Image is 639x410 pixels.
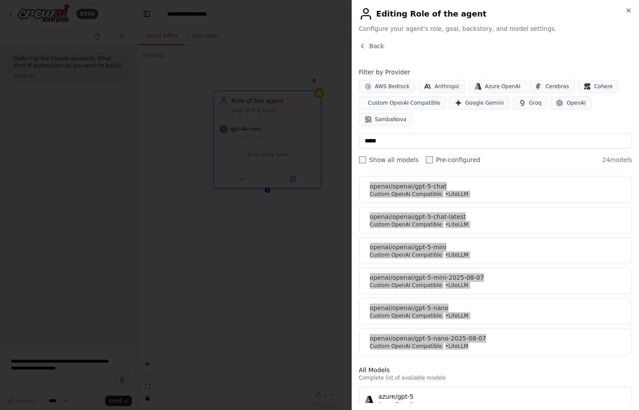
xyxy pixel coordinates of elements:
button: Anthropic [418,80,465,93]
span: OpenAI [567,99,586,106]
button: openai/openai/gpt-5-nano-2025-08-07Custom OpenAI Compatible•LiteLLM [359,328,632,355]
h4: Filter by Provider [359,68,632,76]
label: Show all models [359,155,419,164]
span: Custom OpenAI Compatible [370,312,442,319]
input: Show all models [359,156,366,163]
div: openai/openai/gpt-5-nano-2025-08-07 [370,334,626,343]
button: Cerebras [530,80,575,93]
span: • LiteLLM [445,191,468,198]
span: Custom OpenAI Compatible [370,343,442,350]
span: 24 models [602,155,632,164]
span: Anthropic [435,83,460,90]
div: openai/openai/gpt-5-chat-latest [370,212,626,221]
button: AWS Bedrock [359,80,415,93]
div: openai/openai/gpt-5-mini [370,243,626,251]
span: Custom OpenAI Compatible [370,221,442,228]
div: openai/openai/gpt-5-nano [370,304,626,312]
span: Custom OpenAI Compatible [370,282,442,289]
span: Google Gemini [465,99,504,106]
button: openai/openai/gpt-5-chat-latestCustom OpenAI Compatible•LiteLLM [359,207,632,234]
span: • LiteLLM [445,251,468,258]
label: Pre-configured [426,155,481,164]
span: Back [369,42,384,50]
p: Complete list of available models [359,374,632,381]
button: openai/openai/gpt-5-chatCustom OpenAI Compatible•LiteLLM [359,176,632,203]
span: Custom OpenAI Compatible [370,251,442,258]
span: • LiteLLM [445,343,468,350]
div: azure/gpt-5 [379,392,626,401]
span: Custom OpenAI Compatible [368,99,440,106]
span: Groq [529,99,542,106]
h2: Editing Role of the agent [359,7,632,21]
span: Custom OpenAI Compatible [370,191,442,198]
button: Back [359,42,384,50]
button: SambaNova [359,113,412,126]
span: • LiteLLM [445,221,468,228]
button: Azure OpenAI [469,80,526,93]
button: Google Gemini [449,96,510,109]
button: Cohere [578,80,619,93]
button: openai/openai/gpt-5-nanoCustom OpenAI Compatible•LiteLLM [359,298,632,325]
button: OpenAI [550,96,591,109]
input: Pre-configured [426,156,433,163]
span: AWS Bedrock [375,83,410,90]
span: SambaNova [375,116,406,123]
span: Azure OpenAI [485,83,520,90]
button: Groq [513,96,547,109]
span: • LiteLLM [445,282,468,289]
span: Azure OpenAI [379,401,414,408]
span: • LiteLLM [445,312,468,319]
span: Cohere [594,83,613,90]
button: openai/openai/gpt-5-mini-2025-08-07Custom OpenAI Compatible•LiteLLM [359,268,632,294]
span: Cerebras [546,83,569,90]
span: Configure your agent's role, goal, backstory, and model settings. [359,24,632,33]
h3: All Models [359,366,632,374]
div: openai/openai/gpt-5-mini-2025-08-07 [370,273,626,282]
button: Custom OpenAI Compatible [359,96,446,109]
button: openai/openai/gpt-5-miniCustom OpenAI Compatible•LiteLLM [359,237,632,264]
div: openai/openai/gpt-5-chat [370,182,626,191]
